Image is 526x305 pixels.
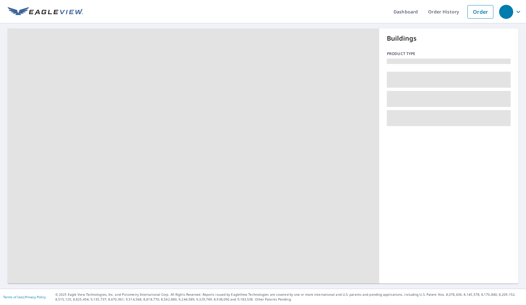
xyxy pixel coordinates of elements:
a: Privacy Policy [25,295,46,299]
a: Terms of Use [3,295,23,299]
p: Product type [387,51,511,57]
p: | [3,295,46,299]
p: © 2025 Eagle View Technologies, Inc. and Pictometry International Corp. All Rights Reserved. Repo... [55,292,523,302]
p: Buildings [387,34,511,43]
img: EV Logo [8,7,83,17]
a: Order [467,5,493,19]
